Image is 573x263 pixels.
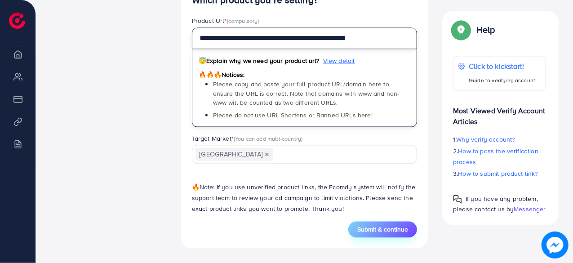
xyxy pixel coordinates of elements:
div: Search for option [192,145,418,164]
p: Most Viewed Verify Account Articles [453,98,546,127]
span: Notices: [199,71,245,80]
button: Deselect Pakistan [265,152,269,157]
p: 3. [453,168,546,179]
span: 🔥🔥🔥 [199,71,222,80]
span: [GEOGRAPHIC_DATA] [195,148,273,161]
span: 🔥 [192,183,200,192]
p: Click to kickstart! [469,61,535,71]
img: Popup guide [453,195,462,204]
span: Please do not use URL Shortens or Banned URLs here! [213,111,373,120]
p: 2. [453,146,546,167]
p: Guide to verifying account [469,75,535,86]
span: How to submit product link? [458,169,538,178]
span: If you have any problem, please contact us by [453,194,538,214]
span: Why verify account? [457,135,515,144]
p: Note: If you use unverified product links, the Ecomdy system will notify the support team to revi... [192,182,418,214]
span: View detail [323,57,355,66]
span: Explain why we need your product url? [199,57,320,66]
span: 😇 [199,57,206,66]
span: How to pass the verification process [453,147,538,166]
p: 1. [453,134,546,145]
label: Product Url [192,17,259,26]
img: logo [9,13,25,29]
span: (You can add multi-country) [234,135,302,143]
label: Target Market [192,134,303,143]
span: (compulsory) [227,17,259,25]
span: Messenger [514,205,546,214]
img: Popup guide [453,22,469,38]
p: Help [476,24,495,35]
span: Please copy and paste your full product URL/domain here to ensure the URL is correct. Note that d... [213,80,400,107]
img: image [542,232,568,258]
button: Submit & continue [348,222,417,238]
span: Submit & continue [357,225,408,234]
input: Search for option [274,148,406,162]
